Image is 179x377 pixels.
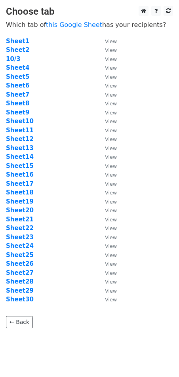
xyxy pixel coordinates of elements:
small: View [105,261,117,267]
a: Sheet21 [6,216,34,223]
a: Sheet13 [6,145,34,152]
small: View [105,110,117,116]
small: View [105,225,117,231]
a: 10/3 [6,55,21,63]
a: Sheet29 [6,287,34,294]
small: View [105,74,117,80]
a: View [97,109,117,116]
a: View [97,207,117,214]
small: View [105,101,117,107]
a: View [97,46,117,53]
h3: Choose tab [6,6,173,17]
a: Sheet14 [6,153,34,160]
a: Sheet20 [6,207,34,214]
a: ← Back [6,316,33,328]
small: View [105,208,117,213]
small: View [105,145,117,151]
a: View [97,73,117,80]
small: View [105,128,117,133]
strong: Sheet26 [6,260,34,267]
a: View [97,269,117,276]
small: View [105,136,117,142]
strong: Sheet12 [6,135,34,143]
a: Sheet16 [6,171,34,178]
a: Sheet23 [6,234,34,241]
strong: Sheet19 [6,198,34,205]
small: View [105,199,117,205]
a: View [97,171,117,178]
strong: Sheet25 [6,251,34,259]
a: Sheet27 [6,269,34,276]
a: View [97,162,117,169]
a: View [97,234,117,241]
small: View [105,56,117,62]
strong: Sheet8 [6,100,29,107]
small: View [105,279,117,285]
strong: Sheet22 [6,225,34,232]
small: View [105,181,117,187]
a: Sheet5 [6,73,29,80]
small: View [105,163,117,169]
small: View [105,172,117,178]
a: View [97,287,117,294]
small: View [105,47,117,53]
a: View [97,55,117,63]
small: View [105,154,117,160]
small: View [105,65,117,71]
a: Sheet10 [6,118,34,125]
strong: Sheet17 [6,180,34,187]
a: View [97,251,117,259]
a: Sheet18 [6,189,34,196]
small: View [105,288,117,294]
small: View [105,234,117,240]
a: Sheet6 [6,82,29,89]
a: View [97,118,117,125]
small: View [105,243,117,249]
a: Sheet28 [6,278,34,285]
a: Sheet30 [6,296,34,303]
a: Sheet9 [6,109,29,116]
a: View [97,145,117,152]
a: View [97,260,117,267]
a: View [97,100,117,107]
a: View [97,180,117,187]
strong: Sheet4 [6,64,29,71]
small: View [105,92,117,98]
small: View [105,297,117,303]
small: View [105,38,117,44]
a: this Google Sheet [46,21,102,29]
small: View [105,252,117,258]
a: View [97,242,117,249]
a: View [97,296,117,303]
small: View [105,83,117,89]
a: Sheet11 [6,127,34,134]
a: View [97,135,117,143]
a: Sheet15 [6,162,34,169]
a: View [97,82,117,89]
a: View [97,198,117,205]
a: View [97,127,117,134]
a: Sheet1 [6,38,29,45]
small: View [105,118,117,124]
a: Sheet2 [6,46,29,53]
a: Sheet7 [6,91,29,98]
a: View [97,91,117,98]
a: View [97,216,117,223]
